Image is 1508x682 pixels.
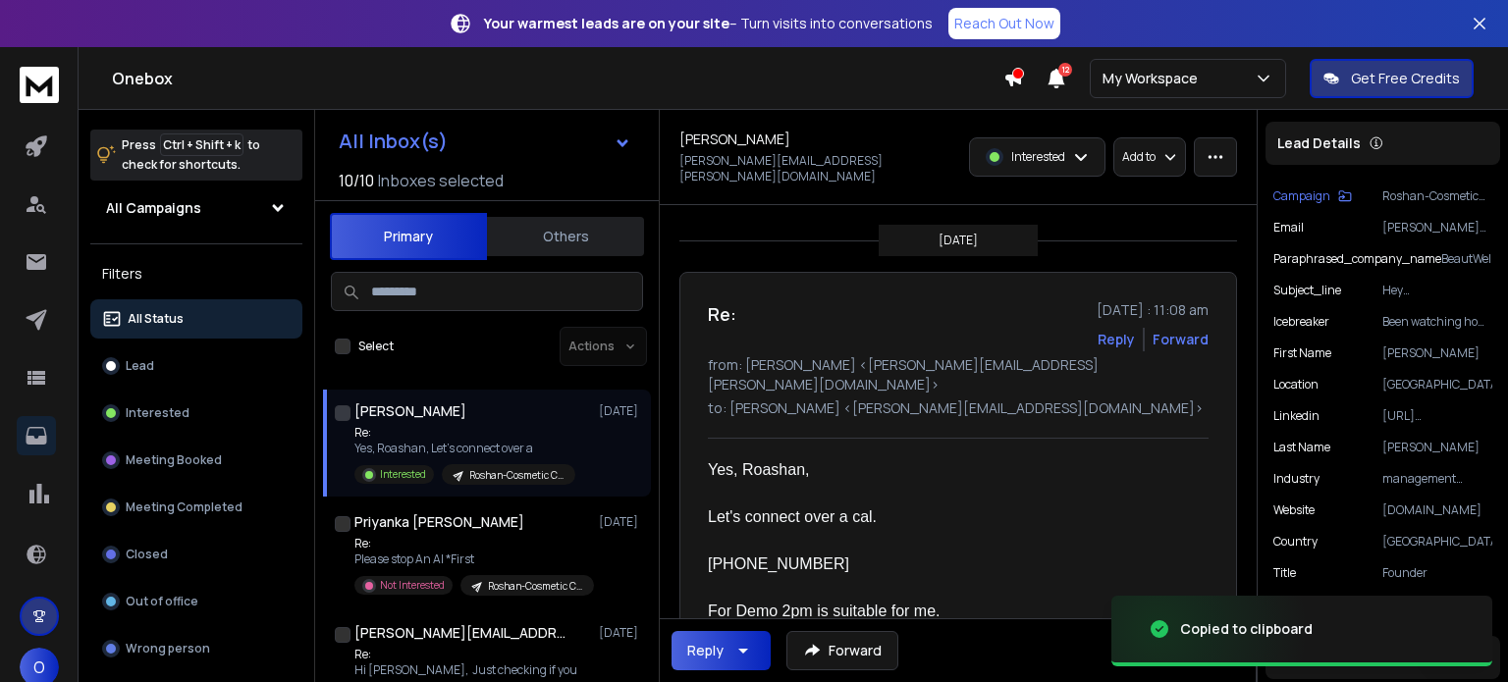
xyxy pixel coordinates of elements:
[126,452,222,468] p: Meeting Booked
[112,67,1003,90] h1: Onebox
[126,547,168,562] p: Closed
[1273,251,1441,267] p: paraphrased_company_name
[90,629,302,668] button: Wrong person
[939,233,978,248] p: [DATE]
[1273,220,1304,236] p: Email
[1382,408,1492,424] p: [URL][DOMAIN_NAME]
[1273,345,1331,361] p: First Name
[708,398,1209,418] p: to: [PERSON_NAME] <[PERSON_NAME][EMAIL_ADDRESS][DOMAIN_NAME]>
[1153,330,1209,349] div: Forward
[1273,408,1319,424] p: linkedin
[1382,471,1492,487] p: management consulting
[1382,565,1492,581] p: Founder
[708,458,1193,482] div: Yes, Roashan,
[1180,619,1313,639] div: Copied to clipboard
[484,14,729,32] strong: Your warmest leads are on your site
[126,499,242,515] p: Meeting Completed
[1103,69,1206,88] p: My Workspace
[126,641,210,656] p: Wrong person
[378,169,504,192] h3: Inboxes selected
[354,425,575,441] p: Re:
[354,401,466,421] h1: [PERSON_NAME]
[1382,188,1492,204] p: Roshan-Cosmetic Clinics -[GEOGRAPHIC_DATA] Leads [DATE]
[1058,63,1072,77] span: 12
[1273,502,1315,518] p: website
[672,631,771,670] button: Reply
[90,582,302,621] button: Out of office
[1273,188,1352,204] button: Campaign
[687,641,724,660] div: Reply
[354,512,524,532] h1: Priyanka [PERSON_NAME]
[354,647,577,662] p: Re:
[708,600,1193,623] div: For Demo 2pm is suitable for me.
[354,551,590,567] p: Please stop An AI *First
[339,169,374,192] span: 10 / 10
[1273,440,1330,455] p: Last Name
[126,594,198,609] p: Out of office
[90,260,302,288] h3: Filters
[1011,149,1065,165] p: Interested
[487,215,644,258] button: Others
[339,131,448,151] h1: All Inbox(s)
[1382,283,1492,298] p: Hey [PERSON_NAME], noticed BeautWellz growing custom product offerings
[469,468,564,483] p: Roshan-Cosmetic Clinics -[GEOGRAPHIC_DATA] Leads [DATE]
[1382,314,1492,330] p: Been watching how BeautWellz is making moves with ayurvedic skincare and custom glass bottles, an...
[948,8,1060,39] a: Reach Out Now
[1277,133,1361,153] p: Lead Details
[599,625,643,641] p: [DATE]
[323,122,647,161] button: All Inbox(s)
[90,535,302,574] button: Closed
[708,355,1209,394] p: from: [PERSON_NAME] <[PERSON_NAME][EMAIL_ADDRESS][PERSON_NAME][DOMAIN_NAME]>
[708,300,736,328] h1: Re:
[1273,534,1318,550] p: country
[330,213,487,260] button: Primary
[1382,502,1492,518] p: [DOMAIN_NAME]
[1273,471,1319,487] p: industry
[484,14,933,33] p: – Turn visits into conversations
[128,311,184,327] p: All Status
[1122,149,1156,165] p: Add to
[354,662,577,678] p: Hi [PERSON_NAME], Just checking if you
[354,536,590,551] p: Re:
[1273,565,1296,581] p: title
[1273,377,1319,393] p: location
[1382,220,1492,236] p: [PERSON_NAME][EMAIL_ADDRESS][PERSON_NAME][DOMAIN_NAME]
[20,67,59,103] img: logo
[358,339,394,354] label: Select
[679,153,952,184] p: [PERSON_NAME][EMAIL_ADDRESS][PERSON_NAME][DOMAIN_NAME]
[122,135,260,175] p: Press to check for shortcuts.
[1382,377,1492,393] p: [GEOGRAPHIC_DATA]
[786,631,898,670] button: Forward
[1098,330,1135,349] button: Reply
[380,467,426,482] p: Interested
[90,299,302,339] button: All Status
[488,579,582,594] p: Roshan-Cosmetic Clinics -[GEOGRAPHIC_DATA] Leads [DATE]
[599,403,643,419] p: [DATE]
[1382,440,1492,455] p: [PERSON_NAME]
[1273,188,1330,204] p: Campaign
[380,578,445,593] p: Not Interested
[126,405,189,421] p: Interested
[679,130,790,149] h1: [PERSON_NAME]
[954,14,1054,33] p: Reach Out Now
[354,623,570,643] h1: [PERSON_NAME][EMAIL_ADDRESS][DOMAIN_NAME]
[599,514,643,530] p: [DATE]
[354,441,575,456] p: Yes, Roashan, Let's connect over a
[1310,59,1474,98] button: Get Free Credits
[106,198,201,218] h1: All Campaigns
[90,441,302,480] button: Meeting Booked
[708,505,1193,529] div: Let's connect over a cal.
[90,346,302,386] button: Lead
[90,488,302,527] button: Meeting Completed
[1382,534,1492,550] p: [GEOGRAPHIC_DATA]
[1273,314,1329,330] p: icebreaker
[1273,283,1341,298] p: subject_line
[1097,300,1209,320] p: [DATE] : 11:08 am
[1382,345,1492,361] p: [PERSON_NAME]
[90,188,302,228] button: All Campaigns
[90,393,302,433] button: Interested
[708,552,1193,576] div: [PHONE_NUMBER]
[1351,69,1460,88] p: Get Free Credits
[1441,251,1492,267] p: BeautWellz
